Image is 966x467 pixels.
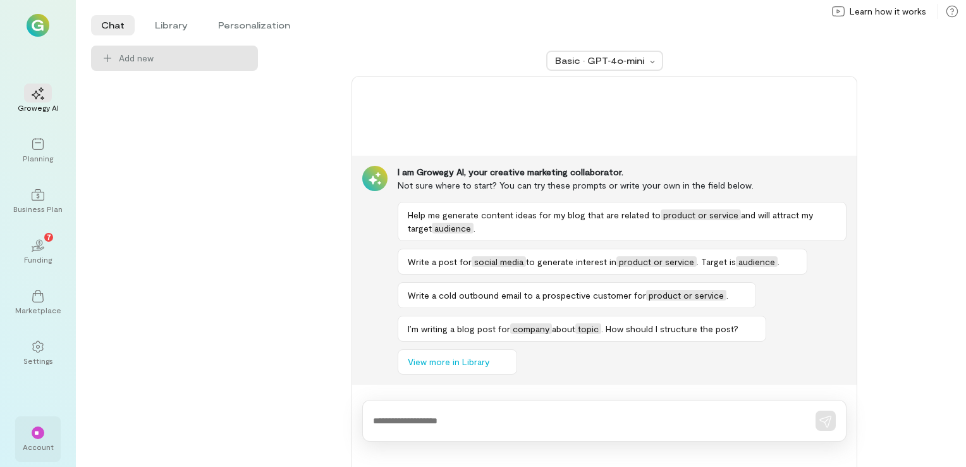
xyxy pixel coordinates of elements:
div: Not sure where to start? You can try these prompts or write your own in the field below. [398,178,847,192]
li: Chat [91,15,135,35]
a: Planning [15,128,61,173]
div: Growegy AI [18,103,59,113]
a: Marketplace [15,280,61,325]
span: social media [472,256,526,267]
span: Learn how it works [850,5,926,18]
span: audience [736,256,778,267]
button: Write a cold outbound email to a prospective customer forproduct or service. [398,282,756,308]
div: I am Growegy AI, your creative marketing collaborator. [398,166,847,178]
span: Add new [119,52,248,65]
a: Settings [15,330,61,376]
span: . [726,290,728,301]
span: company [510,323,552,334]
span: topic [575,323,601,334]
span: product or service [616,256,697,267]
a: Funding [15,229,61,275]
span: about [552,323,575,334]
span: . How should I structure the post? [601,323,738,334]
span: Write a cold outbound email to a prospective customer for [408,290,646,301]
span: product or service [646,290,726,301]
button: I’m writing a blog post forcompanyabouttopic. How should I structure the post? [398,316,766,342]
button: Help me generate content ideas for my blog that are related toproduct or serviceand will attract ... [398,202,847,241]
span: Help me generate content ideas for my blog that are related to [408,209,661,220]
span: to generate interest in [526,256,616,267]
span: . [778,256,780,267]
li: Library [145,15,198,35]
div: Marketplace [15,305,61,315]
li: Personalization [208,15,300,35]
div: Basic · GPT‑4o‑mini [555,54,646,67]
div: Funding [24,254,52,265]
button: Write a post forsocial mediato generate interest inproduct or service. Target isaudience. [398,249,807,275]
span: Write a post for [408,256,472,267]
div: Business Plan [13,204,63,214]
span: 7 [47,231,51,242]
span: I’m writing a blog post for [408,323,510,334]
span: View more in Library [408,356,489,368]
a: Business Plan [15,178,61,224]
div: Account [23,442,54,452]
span: audience [432,223,474,233]
button: View more in Library [398,349,517,375]
div: Settings [23,356,53,366]
span: . Target is [697,256,736,267]
div: Planning [23,153,53,163]
span: . [474,223,475,233]
a: Growegy AI [15,77,61,123]
span: product or service [661,209,741,220]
